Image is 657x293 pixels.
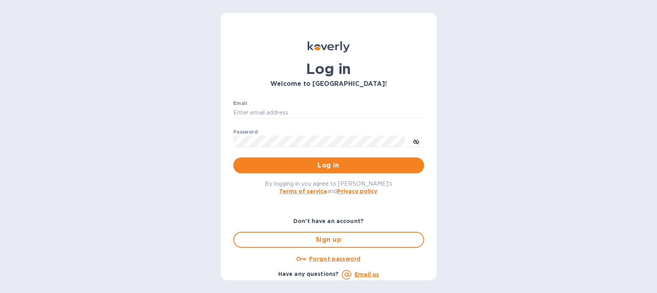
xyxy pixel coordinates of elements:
[265,180,392,194] span: By logging in you agree to [PERSON_NAME]'s and .
[308,41,350,52] img: Koverly
[233,60,424,77] h1: Log in
[408,133,424,149] button: toggle password visibility
[233,130,258,134] label: Password
[233,157,424,173] button: Log in
[233,232,424,248] button: Sign up
[279,188,327,194] a: Terms of service
[278,271,339,277] b: Have any questions?
[240,235,417,244] span: Sign up
[309,256,360,262] u: Forgot password
[293,218,364,224] b: Don't have an account?
[233,101,247,106] label: Email
[337,188,377,194] a: Privacy policy
[355,271,379,277] a: Email us
[233,80,424,88] h3: Welcome to [GEOGRAPHIC_DATA]!
[240,161,418,170] span: Log in
[233,107,424,119] input: Enter email address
